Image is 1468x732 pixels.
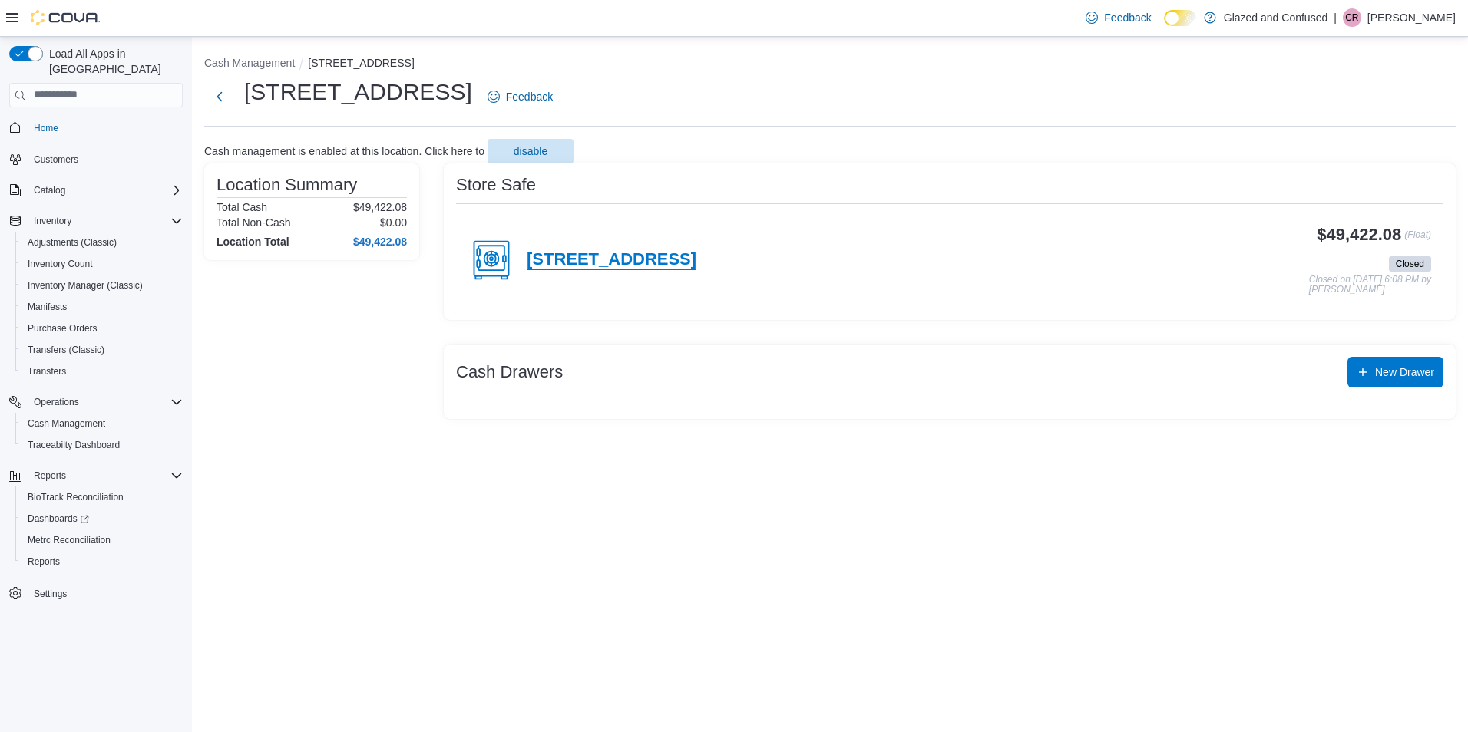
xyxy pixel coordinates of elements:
[15,551,189,572] button: Reports
[28,279,143,292] span: Inventory Manager (Classic)
[21,509,95,528] a: Dashboards
[308,57,414,69] button: [STREET_ADDRESS]
[217,236,289,248] h4: Location Total
[9,110,183,645] nav: Complex example
[15,434,189,456] button: Traceabilty Dashboard
[21,436,183,454] span: Traceabilty Dashboard
[1367,8,1456,27] p: [PERSON_NAME]
[21,255,99,273] a: Inventory Count
[34,184,65,196] span: Catalog
[217,201,267,213] h6: Total Cash
[28,212,78,230] button: Inventory
[3,210,189,232] button: Inventory
[28,556,60,568] span: Reports
[21,233,123,252] a: Adjustments (Classic)
[28,393,85,411] button: Operations
[527,250,696,270] h4: [STREET_ADDRESS]
[28,439,120,451] span: Traceabilty Dashboard
[1317,226,1401,244] h3: $49,422.08
[28,258,93,270] span: Inventory Count
[21,436,126,454] a: Traceabilty Dashboard
[3,391,189,413] button: Operations
[28,467,72,485] button: Reports
[28,583,183,602] span: Settings
[43,46,183,77] span: Load All Apps in [GEOGRAPHIC_DATA]
[28,118,183,137] span: Home
[34,122,58,134] span: Home
[34,396,79,408] span: Operations
[15,361,189,382] button: Transfers
[34,588,67,600] span: Settings
[244,77,472,107] h1: [STREET_ADDRESS]
[21,298,183,316] span: Manifests
[15,529,189,551] button: Metrc Reconciliation
[1080,2,1157,33] a: Feedback
[380,216,407,229] p: $0.00
[1224,8,1327,27] p: Glazed and Confused
[1404,226,1431,253] p: (Float)
[3,180,189,201] button: Catalog
[28,417,105,430] span: Cash Management
[15,339,189,361] button: Transfers (Classic)
[21,276,183,295] span: Inventory Manager (Classic)
[15,253,189,275] button: Inventory Count
[204,145,484,157] p: Cash management is enabled at this location. Click here to
[204,81,235,112] button: Next
[28,181,183,199] span: Catalog
[1309,275,1431,295] p: Closed on [DATE] 6:08 PM by [PERSON_NAME]
[21,298,73,316] a: Manifests
[1347,357,1443,387] button: New Drawer
[28,236,117,249] span: Adjustments (Classic)
[34,215,71,227] span: Inventory
[456,176,536,194] h3: Store Safe
[481,81,559,112] a: Feedback
[21,319,183,338] span: Purchase Orders
[3,582,189,604] button: Settings
[28,150,183,169] span: Customers
[28,119,64,137] a: Home
[1389,256,1431,272] span: Closed
[1375,364,1434,380] span: New Drawer
[21,319,104,338] a: Purchase Orders
[15,318,189,339] button: Purchase Orders
[3,117,189,139] button: Home
[21,362,183,381] span: Transfers
[1104,10,1151,25] span: Feedback
[456,363,563,381] h3: Cash Drawers
[34,153,78,166] span: Customers
[15,413,189,434] button: Cash Management
[28,491,124,503] span: BioTrack Reconciliation
[217,216,291,229] h6: Total Non-Cash
[488,139,574,163] button: disable
[1334,8,1337,27] p: |
[15,486,189,508] button: BioTrack Reconciliation
[21,341,111,359] a: Transfers (Classic)
[3,148,189,170] button: Customers
[21,488,183,506] span: BioTrack Reconciliation
[353,236,407,248] h4: $49,422.08
[1343,8,1361,27] div: Cody Rosenthal
[21,488,130,506] a: BioTrack Reconciliation
[28,534,111,546] span: Metrc Reconciliation
[204,57,295,69] button: Cash Management
[15,508,189,529] a: Dashboards
[28,322,98,335] span: Purchase Orders
[15,296,189,318] button: Manifests
[21,233,183,252] span: Adjustments (Classic)
[204,55,1456,74] nav: An example of EuiBreadcrumbs
[3,465,189,486] button: Reports
[28,393,183,411] span: Operations
[21,509,183,528] span: Dashboards
[28,212,183,230] span: Inventory
[28,344,104,356] span: Transfers (Classic)
[28,585,73,603] a: Settings
[15,275,189,296] button: Inventory Manager (Classic)
[28,513,89,525] span: Dashboards
[21,414,183,433] span: Cash Management
[28,150,84,169] a: Customers
[21,552,183,571] span: Reports
[21,414,111,433] a: Cash Management
[21,276,149,295] a: Inventory Manager (Classic)
[28,467,183,485] span: Reports
[28,301,67,313] span: Manifests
